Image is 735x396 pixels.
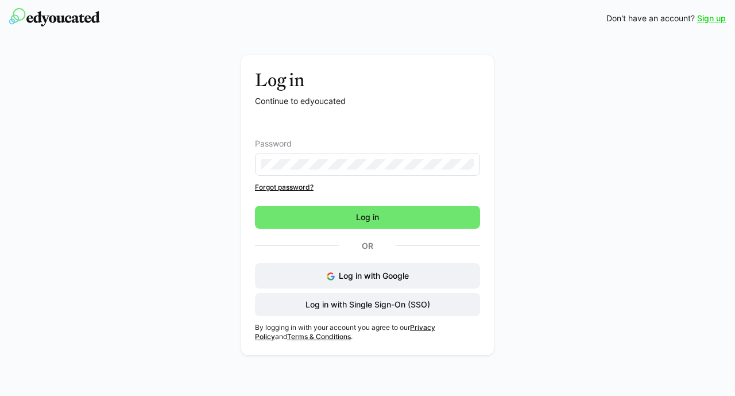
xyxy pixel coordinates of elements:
h3: Log in [255,69,480,91]
button: Log in with Google [255,263,480,289]
a: Sign up [697,13,726,24]
span: Log in with Single Sign-On (SSO) [304,299,432,310]
a: Privacy Policy [255,323,435,341]
button: Log in with Single Sign-On (SSO) [255,293,480,316]
span: Don't have an account? [606,13,695,24]
p: Continue to edyoucated [255,95,480,107]
span: Log in [354,212,381,223]
span: Log in with Google [339,271,409,280]
span: Password [255,139,292,148]
img: edyoucated [9,8,100,26]
button: Log in [255,206,480,229]
a: Terms & Conditions [287,332,351,341]
a: Forgot password? [255,183,480,192]
p: Or [339,238,396,254]
p: By logging in with your account you agree to our and . [255,323,480,341]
